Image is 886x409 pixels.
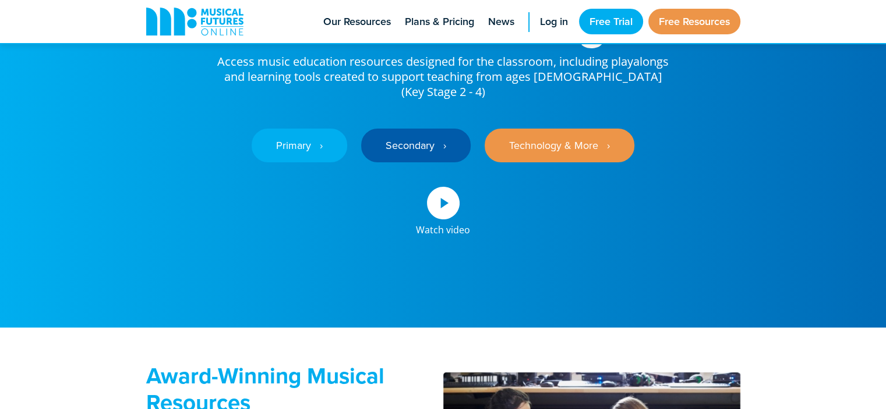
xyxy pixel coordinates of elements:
span: Log in [540,14,568,30]
span: Our Resources [323,14,391,30]
span: Plans & Pricing [405,14,474,30]
span: News [488,14,514,30]
div: Watch video [416,219,470,234]
p: Access music education resources designed for the classroom, including playalongs and learning to... [216,46,670,99]
a: Free Resources [648,9,740,34]
a: Secondary ‎‏‏‎ ‎ › [361,129,471,162]
a: Technology & More ‎‏‏‎ ‎ › [485,129,634,162]
a: Primary ‎‏‏‎ ‎ › [252,129,347,162]
a: Free Trial [579,9,643,34]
